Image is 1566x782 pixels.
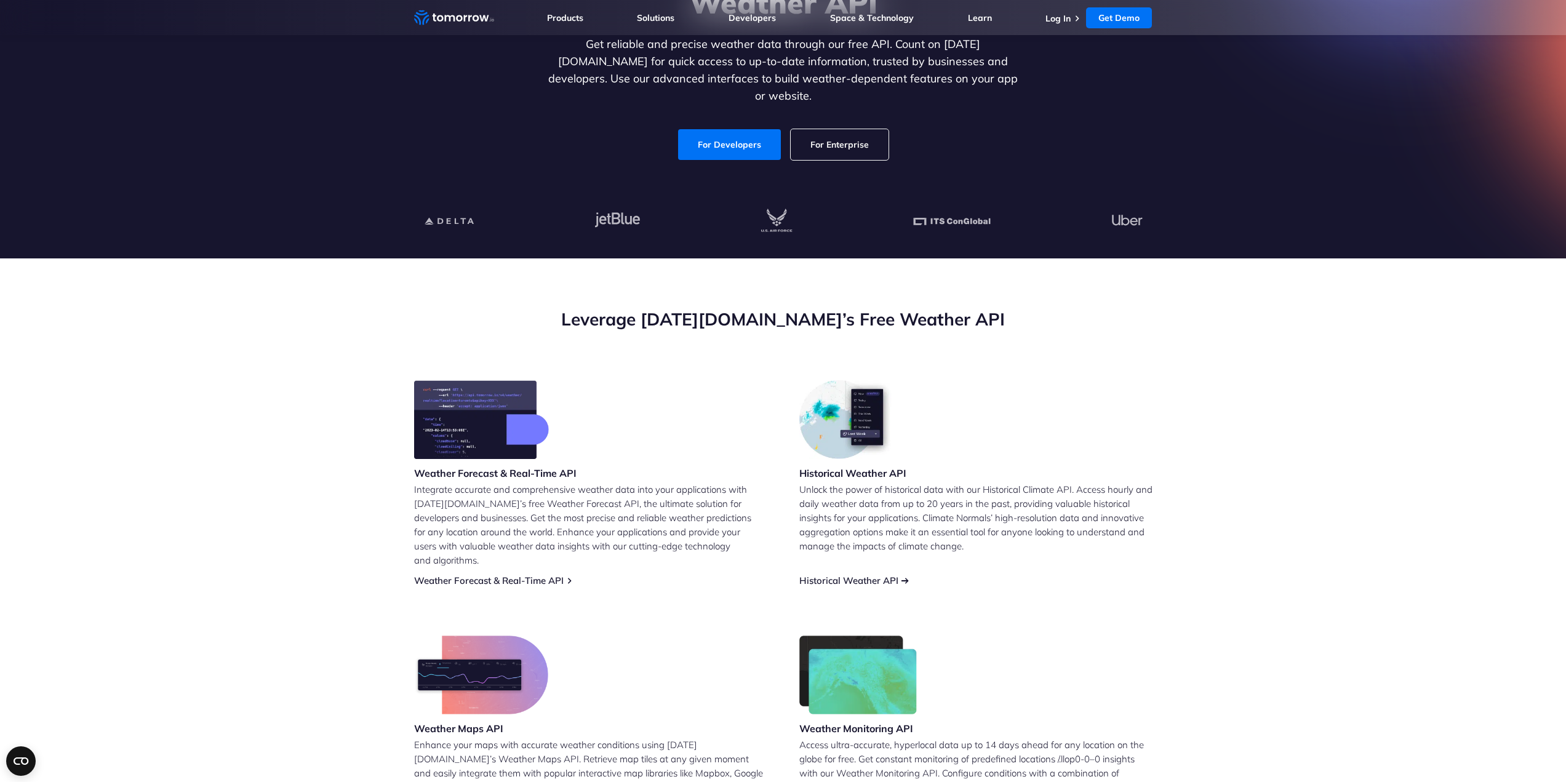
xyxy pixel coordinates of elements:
[414,482,767,567] p: Integrate accurate and comprehensive weather data into your applications with [DATE][DOMAIN_NAME]...
[799,722,917,735] h3: Weather Monitoring API
[799,466,906,480] h3: Historical Weather API
[678,129,781,160] a: For Developers
[414,466,577,480] h3: Weather Forecast & Real-Time API
[791,129,889,160] a: For Enterprise
[414,308,1153,331] h2: Leverage [DATE][DOMAIN_NAME]’s Free Weather API
[414,9,494,27] a: Home link
[799,482,1153,553] p: Unlock the power of historical data with our Historical Climate API. Access hourly and daily weat...
[1045,13,1071,24] a: Log In
[414,722,548,735] h3: Weather Maps API
[968,12,992,23] a: Learn
[830,12,914,23] a: Space & Technology
[1086,7,1152,28] a: Get Demo
[546,36,1021,105] p: Get reliable and precise weather data through our free API. Count on [DATE][DOMAIN_NAME] for quic...
[547,12,583,23] a: Products
[799,575,898,586] a: Historical Weather API
[729,12,776,23] a: Developers
[6,746,36,776] button: Open CMP widget
[414,575,564,586] a: Weather Forecast & Real-Time API
[637,12,674,23] a: Solutions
